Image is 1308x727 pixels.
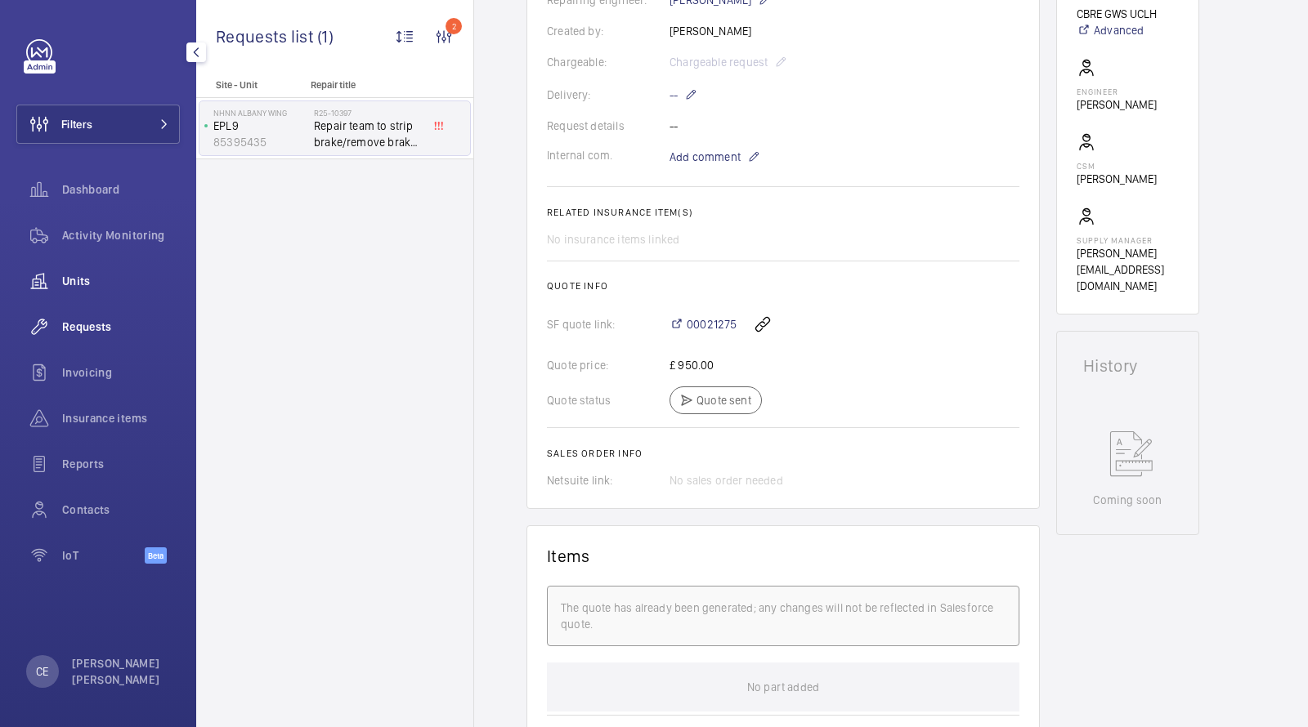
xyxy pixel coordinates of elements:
span: Dashboard [62,181,180,198]
h2: R25-10397 [314,108,422,118]
p: No part added [747,662,819,711]
span: Invoicing [62,364,180,381]
span: Requests [62,319,180,335]
p: -- [670,85,697,105]
span: Activity Monitoring [62,227,180,243]
span: Add comment [670,149,741,165]
p: 85395435 [213,134,307,150]
h1: Items [547,546,590,566]
p: Coming soon [1093,492,1162,508]
span: Repair team to strip brake/remove brake shoe liners and replace if required [314,118,422,150]
p: EPL9 [213,118,307,134]
span: Insurance items [62,410,180,426]
button: Filters [16,105,180,144]
div: The quote has already been generated; any changes will not be reflected in Salesforce quote. [561,600,1006,632]
p: Supply manager [1077,235,1179,245]
p: CE [36,663,48,680]
p: Engineer [1077,87,1157,96]
span: Filters [61,116,92,132]
a: Advanced [1077,22,1157,38]
span: Units [62,273,180,289]
span: Reports [62,456,180,472]
p: Repair title [311,79,419,91]
span: Beta [145,547,167,564]
span: IoT [62,547,145,564]
span: Requests list [216,26,317,47]
p: [PERSON_NAME] [1077,171,1157,187]
p: NHNN Albany Wing [213,108,307,118]
p: CBRE GWS UCLH [1077,6,1157,22]
span: 00021275 [687,316,737,332]
p: [PERSON_NAME] [PERSON_NAME] [72,655,170,688]
h1: History [1083,358,1172,374]
h2: Related insurance item(s) [547,207,1019,218]
h2: Sales order info [547,448,1019,459]
a: 00021275 [670,316,737,332]
p: CSM [1077,161,1157,171]
span: Contacts [62,502,180,518]
p: [PERSON_NAME][EMAIL_ADDRESS][DOMAIN_NAME] [1077,245,1179,294]
p: [PERSON_NAME] [1077,96,1157,113]
p: Site - Unit [196,79,304,91]
h2: Quote info [547,280,1019,292]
